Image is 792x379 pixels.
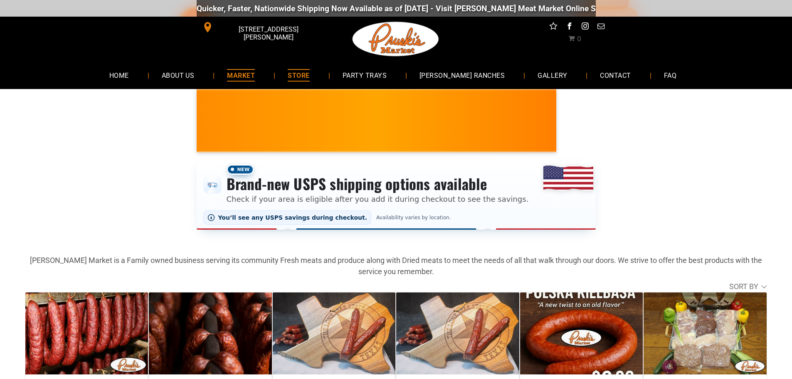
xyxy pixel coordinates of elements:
a: 10 lb Seniors &amp; Singles Bundles [644,292,766,374]
span: New [227,164,254,175]
a: GALLERY [525,64,580,86]
span: 0 [577,35,581,43]
a: [STREET_ADDRESS][PERSON_NAME] [197,21,324,34]
div: Shipping options announcement [197,159,596,230]
a: instagram [580,21,590,34]
a: Kielbasa Dried Polish Sausage (Small Batch) [149,292,271,374]
a: Original Beef Sticks [273,292,395,374]
span: You’ll see any USPS savings during checkout. [218,214,368,221]
a: New Polska Kielbasa [520,292,643,374]
a: MARKET [215,64,267,86]
p: Check if your area is eligible after you add it during checkout to see the savings. [227,193,529,205]
a: Social network [548,21,559,34]
a: facebook [564,21,575,34]
span: Availability varies by location. [375,215,452,220]
span: [STREET_ADDRESS][PERSON_NAME] [215,21,322,45]
a: HOME [97,64,141,86]
a: Dried Sausage - 6 Rings [25,292,148,374]
a: Beef Stick with Jalapeños and Cheese [396,292,519,374]
strong: [PERSON_NAME] Market is a Family owned business serving its community Fresh meats and produce alo... [30,256,762,276]
span: [PERSON_NAME] MARKET [555,126,719,140]
a: STORE [275,64,322,86]
a: email [595,21,606,34]
a: ABOUT US [149,64,207,86]
a: CONTACT [587,64,643,86]
a: PARTY TRAYS [330,64,399,86]
a: FAQ [651,64,689,86]
span: MARKET [227,69,255,81]
div: Quicker, Faster, Nationwide Shipping Now Available as of [DATE] - Visit [PERSON_NAME] Meat Market... [196,4,699,13]
a: [PERSON_NAME] RANCHES [407,64,517,86]
img: Pruski-s+Market+HQ+Logo2-1920w.png [351,17,441,62]
h3: Brand-new USPS shipping options available [227,175,529,193]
